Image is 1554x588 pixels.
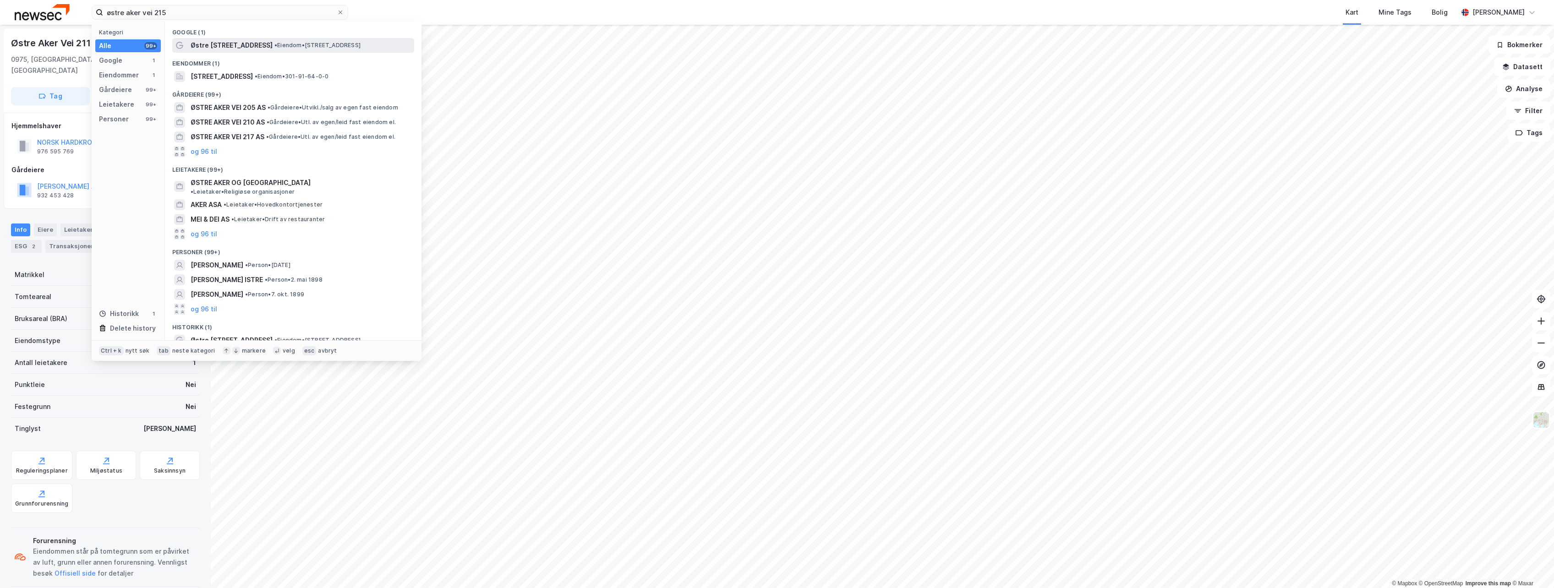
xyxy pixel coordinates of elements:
[99,308,139,319] div: Historikk
[34,223,57,236] div: Eiere
[274,337,361,344] span: Eiendom • [STREET_ADDRESS]
[191,188,295,196] span: Leietaker • Religiøse organisasjoner
[15,401,50,412] div: Festegrunn
[154,467,186,474] div: Saksinnsyn
[268,104,270,111] span: •
[274,337,277,343] span: •
[283,347,295,354] div: velg
[242,347,266,354] div: markere
[191,214,230,225] span: MEI & DEI AS
[191,40,273,51] span: Østre [STREET_ADDRESS]
[255,73,328,80] span: Eiendom • 301-91-64-0-0
[274,42,277,49] span: •
[267,119,269,125] span: •
[267,119,396,126] span: Gårdeiere • Utl. av egen/leid fast eiendom el.
[245,261,248,268] span: •
[15,269,44,280] div: Matrikkel
[1532,411,1550,429] img: Z
[191,335,273,346] span: Østre [STREET_ADDRESS]
[11,54,130,76] div: 0975, [GEOGRAPHIC_DATA], [GEOGRAPHIC_DATA]
[11,223,30,236] div: Info
[15,423,41,434] div: Tinglyst
[1392,580,1417,587] a: Mapbox
[144,101,157,108] div: 99+
[265,276,268,283] span: •
[191,304,217,315] button: og 96 til
[165,22,421,38] div: Google (1)
[193,357,196,368] div: 1
[1472,7,1525,18] div: [PERSON_NAME]
[1379,7,1412,18] div: Mine Tags
[150,57,157,64] div: 1
[191,146,217,157] button: og 96 til
[266,133,269,140] span: •
[191,117,265,128] span: ØSTRE AKER VEI 210 AS
[1497,80,1550,98] button: Analyse
[11,36,92,50] div: Østre Aker Vei 211
[255,73,257,80] span: •
[1466,580,1511,587] a: Improve this map
[1432,7,1448,18] div: Bolig
[99,84,132,95] div: Gårdeiere
[1494,58,1550,76] button: Datasett
[99,29,161,36] div: Kategori
[99,70,139,81] div: Eiendommer
[191,260,243,271] span: [PERSON_NAME]
[11,120,199,131] div: Hjemmelshaver
[150,71,157,79] div: 1
[274,42,361,49] span: Eiendom • [STREET_ADDRESS]
[15,500,68,507] div: Grunnforurensning
[45,240,109,253] div: Transaksjoner
[165,316,421,333] div: Historikk (1)
[60,223,111,236] div: Leietakere
[11,240,42,253] div: ESG
[99,114,129,125] div: Personer
[15,357,67,368] div: Antall leietakere
[15,291,51,302] div: Tomteareal
[143,423,196,434] div: [PERSON_NAME]
[165,84,421,100] div: Gårdeiere (99+)
[224,201,226,208] span: •
[37,148,74,155] div: 976 595 769
[110,323,156,334] div: Delete history
[15,313,67,324] div: Bruksareal (BRA)
[266,133,395,141] span: Gårdeiere • Utl. av egen/leid fast eiendom el.
[33,535,196,546] div: Forurensning
[191,102,266,113] span: ØSTRE AKER VEI 205 AS
[1508,544,1554,588] iframe: Chat Widget
[165,241,421,258] div: Personer (99+)
[191,199,222,210] span: AKER ASA
[186,379,196,390] div: Nei
[33,546,196,579] div: Eiendommen står på tomtegrunn som er påvirket av luft, grunn eller annen forurensning. Vennligst ...
[191,289,243,300] span: [PERSON_NAME]
[1508,544,1554,588] div: Kontrollprogram for chat
[231,216,325,223] span: Leietaker • Drift av restauranter
[191,71,253,82] span: [STREET_ADDRESS]
[15,379,45,390] div: Punktleie
[318,347,337,354] div: avbryt
[99,99,134,110] div: Leietakere
[245,291,248,298] span: •
[186,401,196,412] div: Nei
[11,87,90,105] button: Tag
[37,192,74,199] div: 932 453 428
[1508,124,1550,142] button: Tags
[245,291,304,298] span: Person • 7. okt. 1899
[1346,7,1358,18] div: Kart
[191,229,217,240] button: og 96 til
[126,347,150,354] div: nytt søk
[144,115,157,123] div: 99+
[1488,36,1550,54] button: Bokmerker
[268,104,398,111] span: Gårdeiere • Utvikl./salg av egen fast eiendom
[245,261,290,269] span: Person • [DATE]
[231,216,234,223] span: •
[29,242,38,251] div: 2
[103,5,337,19] input: Søk på adresse, matrikkel, gårdeiere, leietakere eller personer
[150,310,157,317] div: 1
[224,201,323,208] span: Leietaker • Hovedkontortjenester
[1419,580,1463,587] a: OpenStreetMap
[191,177,311,188] span: ØSTRE AKER OG [GEOGRAPHIC_DATA]
[11,164,199,175] div: Gårdeiere
[191,188,193,195] span: •
[15,4,70,20] img: newsec-logo.f6e21ccffca1b3a03d2d.png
